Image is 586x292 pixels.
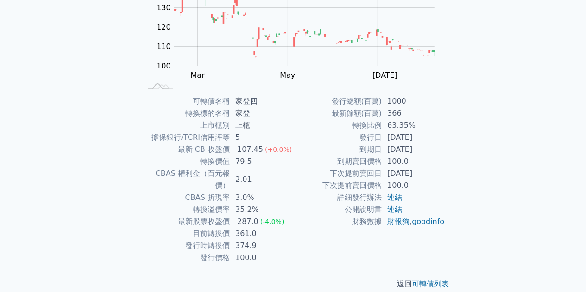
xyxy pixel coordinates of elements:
tspan: Mar [190,71,205,80]
td: 家登 [230,107,293,119]
td: 63.35% [382,119,445,131]
td: 詳細發行辦法 [293,192,382,204]
div: 287.0 [235,216,260,228]
a: 可轉債列表 [412,280,449,288]
td: 5 [230,131,293,143]
td: [DATE] [382,131,445,143]
td: 發行總額(百萬) [293,95,382,107]
a: 連結 [387,205,402,214]
td: CBAS 折現率 [141,192,230,204]
td: 轉換溢價率 [141,204,230,216]
td: [DATE] [382,143,445,155]
td: 轉換價值 [141,155,230,168]
tspan: [DATE] [372,71,397,80]
td: 到期日 [293,143,382,155]
td: 最新 CB 收盤價 [141,143,230,155]
td: 可轉債名稱 [141,95,230,107]
td: 100.0 [382,155,445,168]
td: 轉換比例 [293,119,382,131]
td: 目前轉換價 [141,228,230,240]
td: 366 [382,107,445,119]
td: 公開說明書 [293,204,382,216]
td: , [382,216,445,228]
tspan: 110 [157,42,171,51]
td: 79.5 [230,155,293,168]
td: 轉換標的名稱 [141,107,230,119]
span: (-4.0%) [260,218,284,225]
td: 2.01 [230,168,293,192]
td: 1000 [382,95,445,107]
td: 3.0% [230,192,293,204]
td: 374.9 [230,240,293,252]
td: 35.2% [230,204,293,216]
td: 上市櫃別 [141,119,230,131]
td: 到期賣回價格 [293,155,382,168]
td: 財務數據 [293,216,382,228]
a: 連結 [387,193,402,202]
tspan: May [280,71,295,80]
td: CBAS 權利金（百元報價） [141,168,230,192]
iframe: Chat Widget [540,248,586,292]
p: 返回 [130,279,456,290]
tspan: 120 [157,23,171,31]
td: 下次提前賣回日 [293,168,382,180]
td: 擔保銀行/TCRI信用評等 [141,131,230,143]
td: 361.0 [230,228,293,240]
td: 發行日 [293,131,382,143]
td: 100.0 [382,180,445,192]
td: 最新股票收盤價 [141,216,230,228]
td: 100.0 [230,252,293,264]
tspan: 100 [157,62,171,70]
span: (+0.0%) [265,146,292,153]
a: 財報狗 [387,217,410,226]
a: goodinfo [412,217,444,226]
div: 聊天小工具 [540,248,586,292]
div: 107.45 [235,143,265,155]
td: 家登四 [230,95,293,107]
td: 發行價格 [141,252,230,264]
td: 下次提前賣回價格 [293,180,382,192]
td: 上櫃 [230,119,293,131]
td: 發行時轉換價 [141,240,230,252]
tspan: 130 [157,3,171,12]
td: 最新餘額(百萬) [293,107,382,119]
td: [DATE] [382,168,445,180]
